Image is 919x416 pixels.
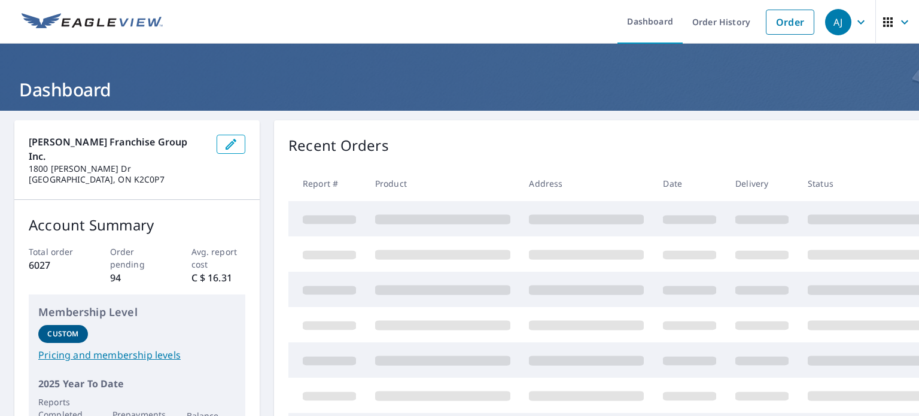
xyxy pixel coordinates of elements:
a: Order [766,10,814,35]
img: EV Logo [22,13,163,31]
p: 6027 [29,258,83,272]
p: Custom [47,329,78,339]
p: Recent Orders [288,135,389,156]
p: Order pending [110,245,165,271]
p: Avg. report cost [191,245,246,271]
th: Report # [288,166,366,201]
div: AJ [825,9,851,35]
p: Total order [29,245,83,258]
th: Delivery [726,166,798,201]
p: 1800 [PERSON_NAME] Dr [29,163,207,174]
th: Product [366,166,520,201]
th: Address [519,166,653,201]
h1: Dashboard [14,77,905,102]
p: [PERSON_NAME] Franchise Group Inc. [29,135,207,163]
p: Membership Level [38,304,236,320]
p: 94 [110,271,165,285]
a: Pricing and membership levels [38,348,236,362]
p: Account Summary [29,214,245,236]
th: Date [653,166,726,201]
p: C $ 16.31 [191,271,246,285]
p: 2025 Year To Date [38,376,236,391]
p: [GEOGRAPHIC_DATA], ON K2C0P7 [29,174,207,185]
